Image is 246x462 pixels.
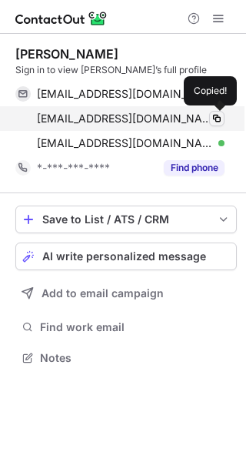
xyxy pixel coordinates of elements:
[42,250,206,263] span: AI write personalized message
[40,351,231,365] span: Notes
[40,320,231,334] span: Find work email
[42,213,210,226] div: Save to List / ATS / CRM
[15,63,237,77] div: Sign in to view [PERSON_NAME]’s full profile
[15,316,237,338] button: Find work email
[164,160,224,176] button: Reveal Button
[15,9,108,28] img: ContactOut v5.3.10
[15,243,237,270] button: AI write personalized message
[42,287,164,300] span: Add to email campaign
[37,112,213,126] span: [EMAIL_ADDRESS][DOMAIN_NAME]
[15,46,118,62] div: [PERSON_NAME]
[15,206,237,233] button: save-profile-one-click
[15,347,237,369] button: Notes
[37,87,213,101] span: [EMAIL_ADDRESS][DOMAIN_NAME]
[15,280,237,307] button: Add to email campaign
[37,136,213,150] span: [EMAIL_ADDRESS][DOMAIN_NAME]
